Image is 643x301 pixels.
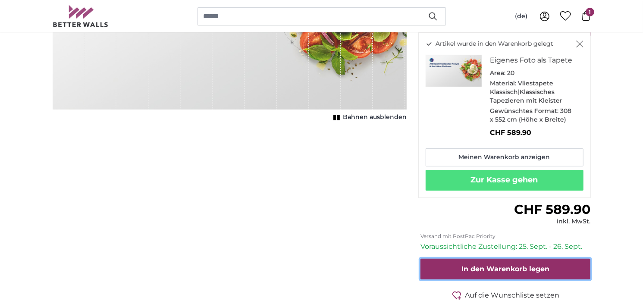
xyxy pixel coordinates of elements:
p: Versand mit PostPac Priority [420,233,591,240]
span: Material: [490,79,517,87]
button: Schließen [576,40,583,48]
button: (de) [508,9,534,24]
img: Betterwalls [53,5,109,27]
h3: Eigenes Foto als Tapete [490,55,577,66]
button: Auf die Wunschliste setzen [420,290,591,301]
button: Zur Kasse gehen [426,170,583,191]
span: CHF 589.90 [514,201,590,217]
button: In den Warenkorb legen [420,259,591,279]
button: Bahnen ausblenden [331,111,407,123]
span: Vliestapete Klassisch|Klassisches Tapezieren mit Kleister [490,79,563,104]
a: Meinen Warenkorb anzeigen [426,148,583,166]
span: 20 [508,69,515,77]
p: CHF 589.90 [490,128,577,138]
span: Bahnen ausblenden [343,113,407,122]
span: 308 x 552 cm (Höhe x Breite) [490,107,572,123]
p: Voraussichtliche Zustellung: 25. Sept. - 26. Sept. [420,241,591,252]
span: Auf die Wunschliste setzen [465,290,560,301]
div: inkl. MwSt. [514,217,590,226]
span: Artikel wurde in den Warenkorb gelegt [436,40,554,48]
div: Artikel wurde in den Warenkorb gelegt [418,32,591,198]
span: Gewünschtes Format: [490,107,559,115]
span: Area: [490,69,506,77]
span: 1 [586,8,594,16]
img: personalised-photo [426,55,482,87]
span: In den Warenkorb legen [461,265,549,273]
